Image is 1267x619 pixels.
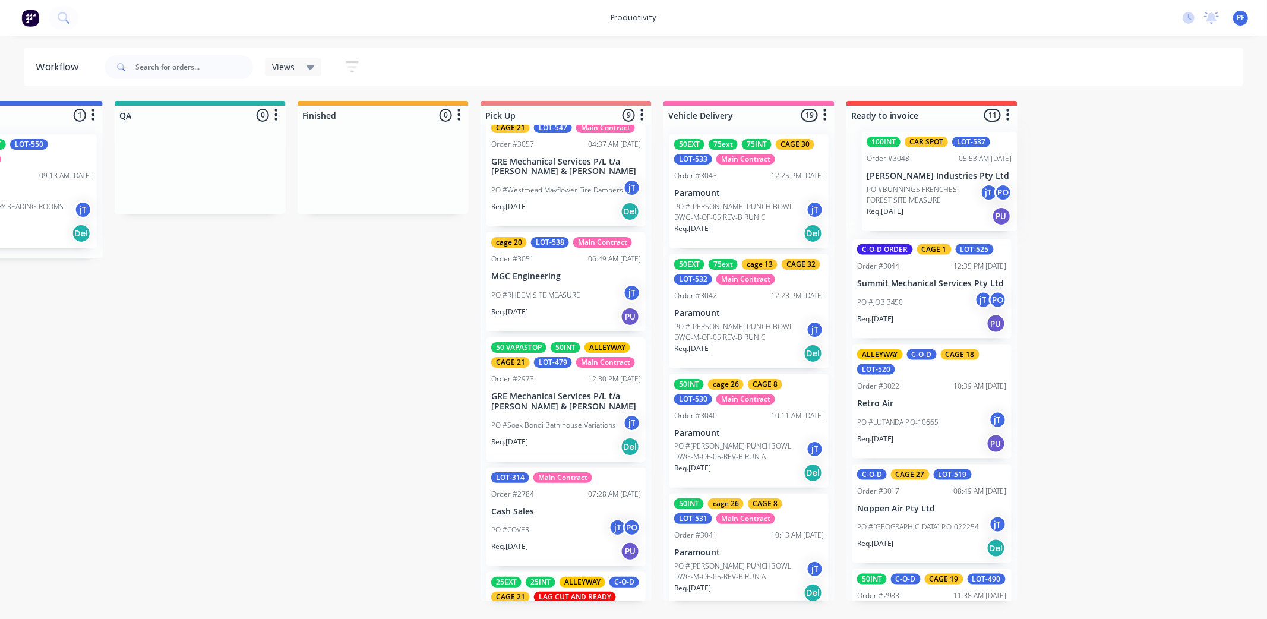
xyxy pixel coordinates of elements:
[605,9,662,27] div: productivity
[272,61,295,73] span: Views
[36,60,84,74] div: Workflow
[21,9,39,27] img: Factory
[1237,12,1244,23] span: PF
[135,55,253,79] input: Search for orders...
